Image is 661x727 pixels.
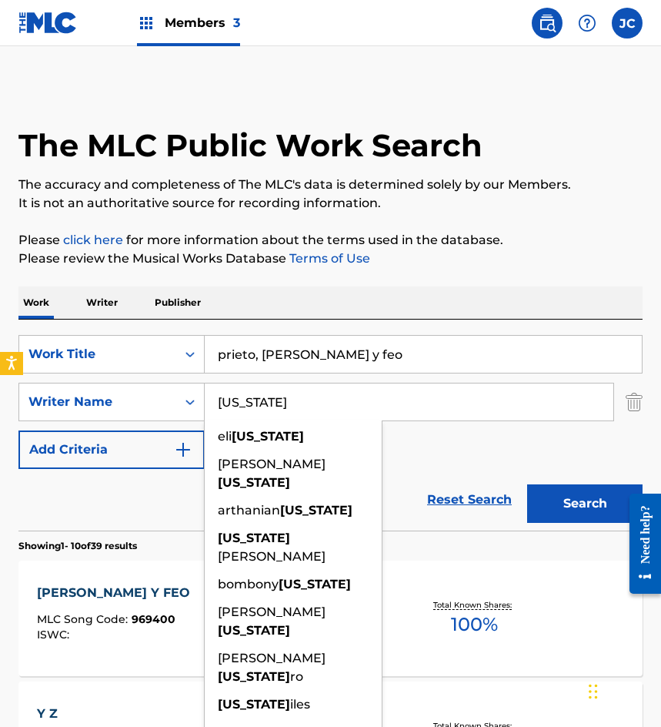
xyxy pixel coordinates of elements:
[37,612,132,626] span: MLC Song Code :
[18,12,78,34] img: MLC Logo
[132,612,175,626] span: 969400
[137,14,155,32] img: Top Rightsholders
[28,345,167,363] div: Work Title
[612,8,643,39] div: User Menu
[218,429,232,444] span: eli
[82,286,122,319] p: Writer
[218,651,325,665] span: [PERSON_NAME]
[218,669,290,684] strong: [US_STATE]
[218,697,290,712] strong: [US_STATE]
[572,8,603,39] div: Help
[538,14,556,32] img: search
[18,231,643,250] p: Please for more information about the terms used in the database.
[290,669,303,684] span: ro
[218,605,325,619] span: [PERSON_NAME]
[63,233,123,247] a: click here
[233,15,240,30] span: 3
[218,457,325,471] span: [PERSON_NAME]
[150,286,205,319] p: Publisher
[451,611,498,638] span: 100 %
[527,484,643,523] button: Search
[37,584,198,602] div: [PERSON_NAME] Y FEO
[18,431,205,469] button: Add Criteria
[37,705,178,723] div: Y Z
[280,503,352,518] strong: [US_STATE]
[18,561,643,676] a: [PERSON_NAME] Y FEOMLC Song Code:969400ISWC:Writers (2)[PERSON_NAME][US_STATE], [PERSON_NAME][US_...
[433,599,516,611] p: Total Known Shares:
[218,549,325,564] span: [PERSON_NAME]
[290,697,310,712] span: iles
[18,335,643,531] form: Search Form
[218,475,290,490] strong: [US_STATE]
[589,668,598,715] div: Arrastrar
[218,577,279,591] span: bombony
[218,531,290,545] strong: [US_STATE]
[618,482,661,606] iframe: Resource Center
[18,286,54,319] p: Work
[174,441,192,459] img: 9d2ae6d4665cec9f34b9.svg
[419,483,519,517] a: Reset Search
[584,653,661,727] iframe: Chat Widget
[286,251,370,266] a: Terms of Use
[626,383,643,421] img: Delete Criterion
[279,577,351,591] strong: [US_STATE]
[165,14,240,32] span: Members
[18,176,643,194] p: The accuracy and completeness of The MLC's data is determined solely by our Members.
[218,623,290,638] strong: [US_STATE]
[218,503,280,518] span: arthanian
[584,653,661,727] div: Widget de chat
[18,539,137,553] p: Showing 1 - 10 of 39 results
[232,429,304,444] strong: [US_STATE]
[578,14,596,32] img: help
[28,393,167,411] div: Writer Name
[18,126,482,165] h1: The MLC Public Work Search
[37,628,73,642] span: ISWC :
[532,8,563,39] a: Public Search
[18,250,643,268] p: Please review the Musical Works Database
[18,194,643,213] p: It is not an authoritative source for recording information.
